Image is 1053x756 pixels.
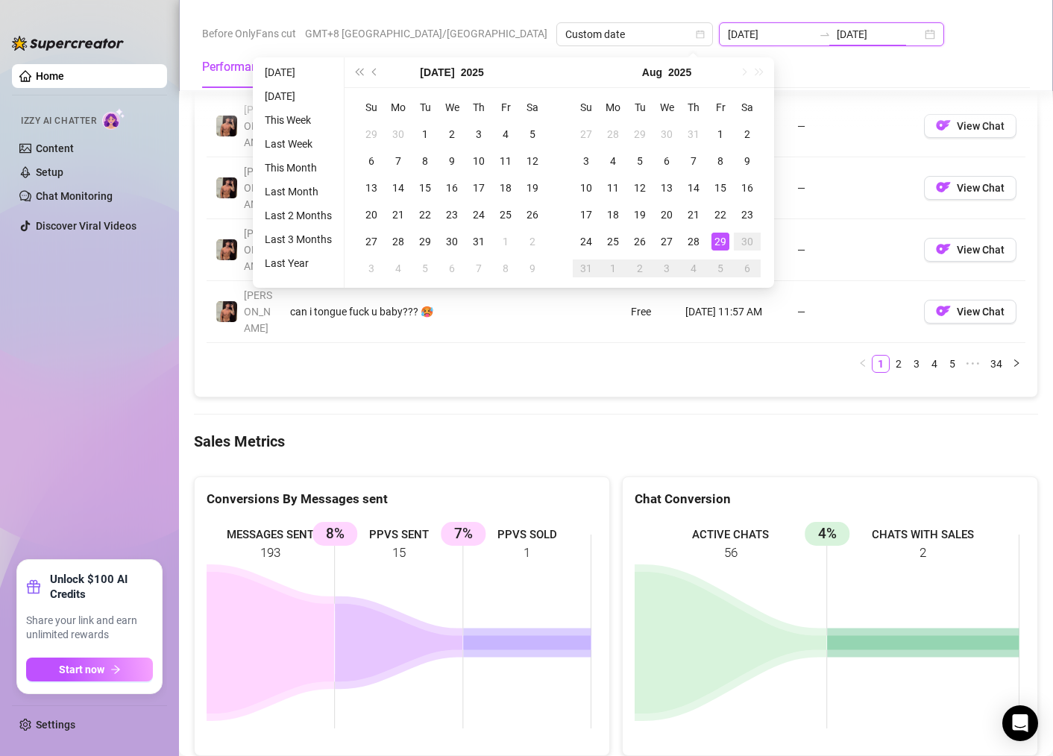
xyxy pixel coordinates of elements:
button: OFView Chat [924,176,1016,200]
td: 2025-09-05 [707,255,734,282]
div: 1 [711,125,729,143]
td: 2025-08-02 [519,228,546,255]
td: 2025-08-05 [626,148,653,174]
th: Fr [707,94,734,121]
td: — [788,281,915,343]
div: 27 [362,233,380,251]
img: Zach [216,239,237,260]
span: [PERSON_NAME] [244,227,272,272]
div: 17 [577,206,595,224]
div: 6 [658,152,676,170]
div: 21 [389,206,407,224]
td: 2025-07-27 [573,121,600,148]
th: Mo [600,94,626,121]
div: 7 [685,152,702,170]
div: 16 [738,179,756,197]
div: 12 [631,179,649,197]
td: 2025-08-25 [600,228,626,255]
td: 2025-08-04 [385,255,412,282]
div: 31 [577,259,595,277]
td: 2025-07-02 [439,121,465,148]
button: Choose a year [461,57,484,87]
div: Conversions By Messages sent [207,489,597,509]
div: 3 [577,152,595,170]
td: 2025-08-24 [573,228,600,255]
li: 4 [925,355,943,373]
div: 15 [416,179,434,197]
th: Fr [492,94,519,121]
img: Zach [216,116,237,136]
td: 2025-08-07 [465,255,492,282]
div: 8 [711,152,729,170]
td: 2025-08-15 [707,174,734,201]
td: 2025-07-07 [385,148,412,174]
td: 2025-08-10 [573,174,600,201]
li: Next 5 Pages [961,355,985,373]
div: 19 [631,206,649,224]
div: 1 [416,125,434,143]
div: 13 [658,179,676,197]
td: 2025-08-04 [600,148,626,174]
img: Zach [216,301,237,322]
td: 2025-08-06 [653,148,680,174]
th: Th [465,94,492,121]
td: 2025-07-24 [465,201,492,228]
td: 2025-07-14 [385,174,412,201]
div: 6 [738,259,756,277]
button: Previous month (PageUp) [367,57,383,87]
td: 2025-08-06 [439,255,465,282]
button: Choose a month [420,57,454,87]
div: 23 [738,206,756,224]
span: ••• [961,355,985,373]
div: 5 [631,152,649,170]
div: 31 [470,233,488,251]
a: Content [36,142,74,154]
a: 2 [890,356,907,372]
td: 2025-08-03 [358,255,385,282]
td: 2025-07-22 [412,201,439,228]
td: 2025-08-21 [680,201,707,228]
a: Settings [36,719,75,731]
div: 2 [631,259,649,277]
div: 9 [738,152,756,170]
li: 2 [890,355,908,373]
div: 30 [738,233,756,251]
div: 5 [416,259,434,277]
th: Sa [734,94,761,121]
td: — [788,95,915,157]
img: OF [936,118,951,133]
td: 2025-09-02 [626,255,653,282]
li: 3 [908,355,925,373]
li: Previous Page [854,355,872,373]
button: OFView Chat [924,238,1016,262]
div: 2 [443,125,461,143]
td: 2025-07-19 [519,174,546,201]
td: 2025-07-08 [412,148,439,174]
button: left [854,355,872,373]
h4: Sales Metrics [194,431,1038,452]
img: Zach [216,177,237,198]
td: 2025-07-16 [439,174,465,201]
div: 15 [711,179,729,197]
img: AI Chatter [102,108,125,130]
div: Open Intercom Messenger [1002,705,1038,741]
div: 19 [524,179,541,197]
td: 2025-08-07 [680,148,707,174]
div: 18 [497,179,515,197]
input: End date [837,26,922,42]
span: GMT+8 [GEOGRAPHIC_DATA]/[GEOGRAPHIC_DATA] [305,22,547,45]
div: 6 [362,152,380,170]
a: OFView Chat [924,185,1016,197]
th: We [653,94,680,121]
td: 2025-08-16 [734,174,761,201]
div: 12 [524,152,541,170]
td: 2025-08-01 [707,121,734,148]
td: [DATE] 11:57 AM [676,281,788,343]
div: 4 [389,259,407,277]
div: 3 [658,259,676,277]
td: 2025-07-20 [358,201,385,228]
div: 11 [604,179,622,197]
span: View Chat [957,120,1005,132]
td: 2025-09-06 [734,255,761,282]
td: 2025-08-22 [707,201,734,228]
